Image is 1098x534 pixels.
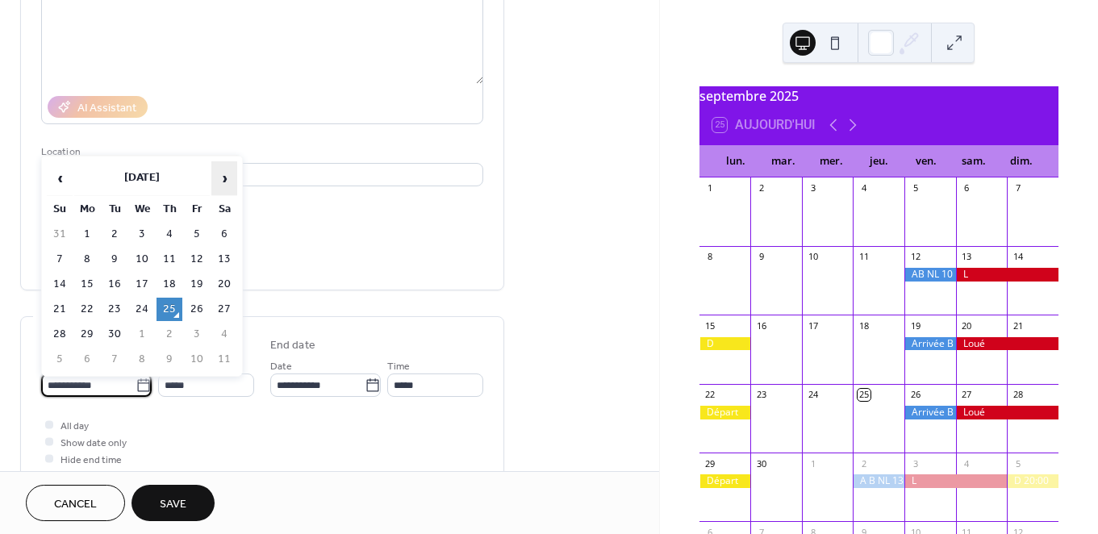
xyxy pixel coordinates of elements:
td: 7 [47,248,73,271]
div: 25 [858,389,870,401]
td: 27 [211,298,237,321]
div: L [956,268,1058,282]
div: Arrivée B NL 11 [904,406,956,419]
div: 23 [755,389,767,401]
div: jeu. [855,145,903,177]
button: Cancel [26,485,125,521]
span: Hide end time [61,452,122,469]
div: 18 [858,319,870,332]
div: 5 [909,182,921,194]
div: Location [41,144,480,161]
div: AB NL 10 [904,268,956,282]
th: We [129,198,155,221]
td: 16 [102,273,127,296]
div: D 20:00 [1007,474,1058,488]
div: 19 [909,319,921,332]
td: 4 [211,323,237,346]
span: Save [160,496,186,513]
div: 1 [704,182,716,194]
div: 2 [858,457,870,469]
th: Th [157,198,182,221]
td: 2 [157,323,182,346]
td: 20 [211,273,237,296]
div: Départ [699,474,751,488]
div: 12 [909,251,921,263]
td: 21 [47,298,73,321]
span: Date [270,358,292,375]
td: 18 [157,273,182,296]
div: 1 [807,457,819,469]
td: 3 [184,323,210,346]
div: 4 [858,182,870,194]
div: End date [270,337,315,354]
div: A B NL 13 [853,474,904,488]
span: Show date only [61,435,127,452]
td: 6 [211,223,237,246]
td: 3 [129,223,155,246]
td: 15 [74,273,100,296]
td: 6 [74,348,100,371]
td: 31 [47,223,73,246]
td: 8 [74,248,100,271]
div: 10 [807,251,819,263]
td: 11 [211,348,237,371]
td: 9 [157,348,182,371]
div: 3 [909,457,921,469]
div: Arrivée B NL 12 [904,337,956,351]
div: Loué [956,337,1058,351]
div: 30 [755,457,767,469]
td: 5 [47,348,73,371]
div: 6 [961,182,973,194]
td: 12 [184,248,210,271]
th: [DATE] [74,161,210,196]
div: 22 [704,389,716,401]
div: 3 [807,182,819,194]
button: Save [132,485,215,521]
th: Mo [74,198,100,221]
td: 22 [74,298,100,321]
div: 14 [1012,251,1024,263]
div: 7 [1012,182,1024,194]
td: 23 [102,298,127,321]
td: 29 [74,323,100,346]
div: 24 [807,389,819,401]
div: 4 [961,457,973,469]
div: lun. [712,145,760,177]
span: All day [61,418,89,435]
td: 24 [129,298,155,321]
div: 17 [807,319,819,332]
div: ven. [903,145,950,177]
span: › [212,162,236,194]
td: 1 [129,323,155,346]
td: 9 [102,248,127,271]
span: ‹ [48,162,72,194]
div: 26 [909,389,921,401]
td: 13 [211,248,237,271]
td: 19 [184,273,210,296]
div: 21 [1012,319,1024,332]
div: 8 [704,251,716,263]
td: 17 [129,273,155,296]
span: Time [387,358,410,375]
td: 7 [102,348,127,371]
td: 1 [74,223,100,246]
div: mar. [760,145,808,177]
th: Sa [211,198,237,221]
div: 11 [858,251,870,263]
th: Tu [102,198,127,221]
div: D [699,337,751,351]
div: 27 [961,389,973,401]
td: 28 [47,323,73,346]
div: 16 [755,319,767,332]
div: 20 [961,319,973,332]
td: 30 [102,323,127,346]
td: 2 [102,223,127,246]
div: 29 [704,457,716,469]
td: 25 [157,298,182,321]
div: L [904,474,1007,488]
th: Su [47,198,73,221]
div: mer. [808,145,855,177]
div: Loué [956,406,1058,419]
td: 26 [184,298,210,321]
